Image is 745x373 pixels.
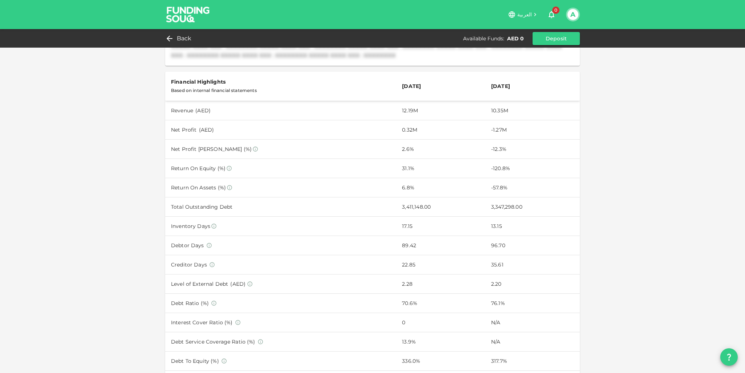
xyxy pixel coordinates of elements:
td: -57.8% [485,178,580,197]
td: 10.35M [485,101,580,120]
td: 35.61 [485,255,580,274]
td: 0 [396,313,485,332]
span: Level of External Debt [171,281,228,287]
td: 70.6% [396,294,485,313]
td: N/A [485,332,580,352]
span: ( AED ) [195,107,211,114]
td: 13.9% [396,332,485,352]
td: 22.85 [396,255,485,274]
td: N/A [485,313,580,332]
td: Total Outstanding Debt [165,197,396,216]
div: XXXXX XXXX XXX : XXXXXXXX XXXXX XXXX XXX : XXXXXXXX XXXXX XXXX XXX : XXXXXXXX XXXXX XXXX XXX : XX... [171,43,574,60]
th: [DATE] [485,72,580,101]
td: 17.15 [396,217,485,236]
td: 89.42 [396,236,485,255]
td: -120.8% [485,159,580,178]
span: Back [177,33,192,44]
span: ( AED ) [199,127,214,133]
td: 6.8% [396,178,485,197]
td: -12.3% [485,139,580,159]
button: Deposit [533,32,580,45]
button: A [567,9,578,20]
td: 317.7% [485,352,580,371]
td: 3,347,298.00 [485,197,580,216]
th: [DATE] [396,72,485,101]
span: ( AED ) [230,281,246,287]
td: 3,411,148.00 [396,197,485,216]
td: 13.15 [485,217,580,236]
td: Interest Cover Ratio (%) [165,313,396,332]
button: 0 [544,7,559,22]
td: Net Profit [PERSON_NAME] (%) [165,139,396,159]
span: Revenue [171,107,193,114]
td: Debt To Equity (%) [165,352,396,371]
div: AED 0 [507,35,524,42]
td: 12.19M [396,101,485,120]
td: 2.28 [396,274,485,294]
td: 2.6% [396,139,485,159]
div: Available Funds : [463,35,504,42]
td: Debtor Days [165,236,396,255]
td: Return On Assets (%) [165,178,396,197]
td: 96.70 [485,236,580,255]
td: Inventory Days [165,217,396,236]
td: 2.20 [485,274,580,294]
td: Debt Service Coverage Ratio (%) [165,332,396,352]
td: Debt Ratio (%) [165,294,396,313]
td: Creditor Days [165,255,396,274]
td: 31.1% [396,159,485,178]
span: Net Profit [171,127,197,133]
button: question [720,348,738,366]
td: Return On Equity (%) [165,159,396,178]
td: 76.1% [485,294,580,313]
td: 0.32M [396,120,485,139]
td: -1.27M [485,120,580,139]
span: العربية [517,11,532,18]
div: Financial Highlights [171,77,390,86]
span: 0 [552,7,559,14]
div: Based on internal financial statements [171,86,390,95]
td: 336.0% [396,352,485,371]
